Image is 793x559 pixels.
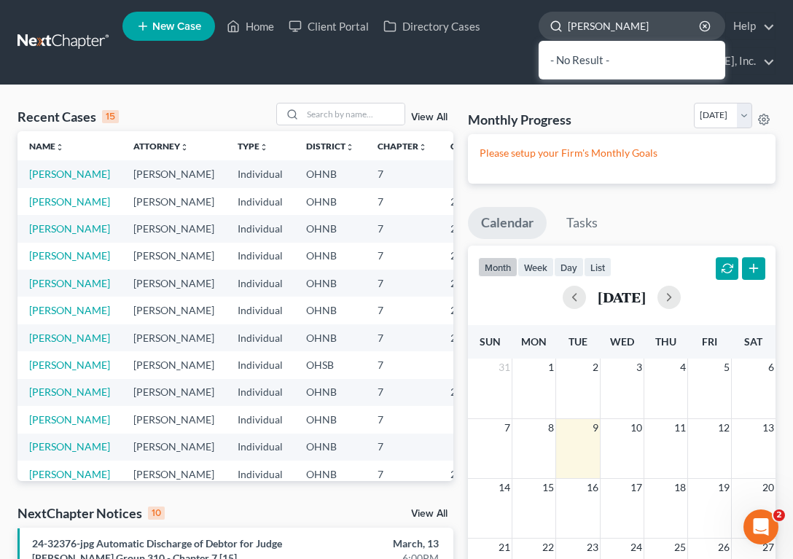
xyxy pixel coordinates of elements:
[122,243,226,270] td: [PERSON_NAME]
[226,188,294,215] td: Individual
[411,112,448,122] a: View All
[294,243,366,270] td: OHNB
[629,419,644,437] span: 10
[497,479,512,496] span: 14
[635,359,644,376] span: 3
[679,359,687,376] span: 4
[761,539,776,556] span: 27
[591,359,600,376] span: 2
[226,160,294,187] td: Individual
[366,351,439,378] td: 7
[629,479,644,496] span: 17
[29,249,110,262] a: [PERSON_NAME]
[547,359,555,376] span: 1
[29,440,110,453] a: [PERSON_NAME]
[294,324,366,351] td: OHNB
[294,215,366,242] td: OHNB
[281,13,376,39] a: Client Portal
[378,141,427,152] a: Chapterunfold_more
[148,507,165,520] div: 10
[439,461,509,488] td: 24-31810
[480,146,764,160] p: Please setup your Firm's Monthly Goals
[294,406,366,433] td: OHNB
[568,48,775,74] a: Legal Aid of Western [US_STATE], Inc.
[259,143,268,152] i: unfold_more
[673,419,687,437] span: 11
[673,479,687,496] span: 18
[133,141,189,152] a: Attorneyunfold_more
[655,335,676,348] span: Thu
[226,434,294,461] td: Individual
[629,539,644,556] span: 24
[294,188,366,215] td: OHNB
[366,160,439,187] td: 7
[411,509,448,519] a: View All
[478,257,517,277] button: month
[584,257,612,277] button: list
[294,297,366,324] td: OHNB
[569,335,587,348] span: Tue
[366,379,439,406] td: 7
[366,270,439,297] td: 7
[122,379,226,406] td: [PERSON_NAME]
[585,479,600,496] span: 16
[29,468,110,480] a: [PERSON_NAME]
[541,539,555,556] span: 22
[773,509,785,521] span: 2
[439,324,509,351] td: 25-31864
[716,479,731,496] span: 19
[439,188,509,215] td: 25-31197
[722,359,731,376] span: 5
[553,207,611,239] a: Tasks
[226,243,294,270] td: Individual
[366,215,439,242] td: 7
[366,297,439,324] td: 7
[547,419,555,437] span: 8
[294,270,366,297] td: OHNB
[17,504,165,522] div: NextChapter Notices
[226,324,294,351] td: Individual
[761,479,776,496] span: 20
[743,509,778,544] iframe: Intercom live chat
[702,335,717,348] span: Fri
[122,461,226,488] td: [PERSON_NAME]
[302,103,405,125] input: Search by name...
[554,257,584,277] button: day
[17,108,119,125] div: Recent Cases
[539,41,725,79] div: - No Result -
[180,143,189,152] i: unfold_more
[726,13,775,39] a: Help
[591,419,600,437] span: 9
[29,386,110,398] a: [PERSON_NAME]
[29,413,110,426] a: [PERSON_NAME]
[226,270,294,297] td: Individual
[152,21,201,32] span: New Case
[761,419,776,437] span: 13
[29,304,110,316] a: [PERSON_NAME]
[294,351,366,378] td: OHSB
[313,536,440,551] div: March, 13
[29,359,110,371] a: [PERSON_NAME]
[541,479,555,496] span: 15
[439,297,509,324] td: 25-31868
[376,13,488,39] a: Directory Cases
[306,141,354,152] a: Districtunfold_more
[29,222,110,235] a: [PERSON_NAME]
[439,243,509,270] td: 25-31486
[418,143,427,152] i: unfold_more
[439,379,509,406] td: 25-31842
[226,297,294,324] td: Individual
[29,141,64,152] a: Nameunfold_more
[517,257,554,277] button: week
[497,359,512,376] span: 31
[226,351,294,378] td: Individual
[497,539,512,556] span: 21
[568,12,701,39] input: Search by name...
[226,215,294,242] td: Individual
[122,324,226,351] td: [PERSON_NAME]
[366,324,439,351] td: 7
[102,110,119,123] div: 15
[294,160,366,187] td: OHNB
[744,335,762,348] span: Sat
[503,419,512,437] span: 7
